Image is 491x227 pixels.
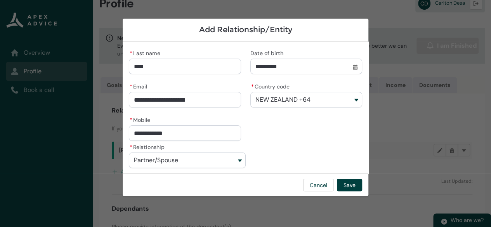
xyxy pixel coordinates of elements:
abbr: required [130,83,132,90]
button: Relationship [129,152,245,168]
abbr: required [251,83,254,90]
label: Mobile [129,114,153,124]
button: Cancel [303,179,334,191]
label: Relationship [129,142,168,151]
h1: Add Relationship/Entity [129,25,362,35]
label: Date of birth [250,48,286,57]
abbr: required [130,144,132,151]
span: NEW ZEALAND +64 [255,96,311,103]
label: Last name [129,48,163,57]
span: Partner/Spouse [134,157,178,164]
abbr: required [130,116,132,123]
abbr: required [130,50,132,57]
button: Country code [250,92,362,107]
label: Country code [250,81,293,90]
button: Save [337,179,362,191]
label: Email [129,81,150,90]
